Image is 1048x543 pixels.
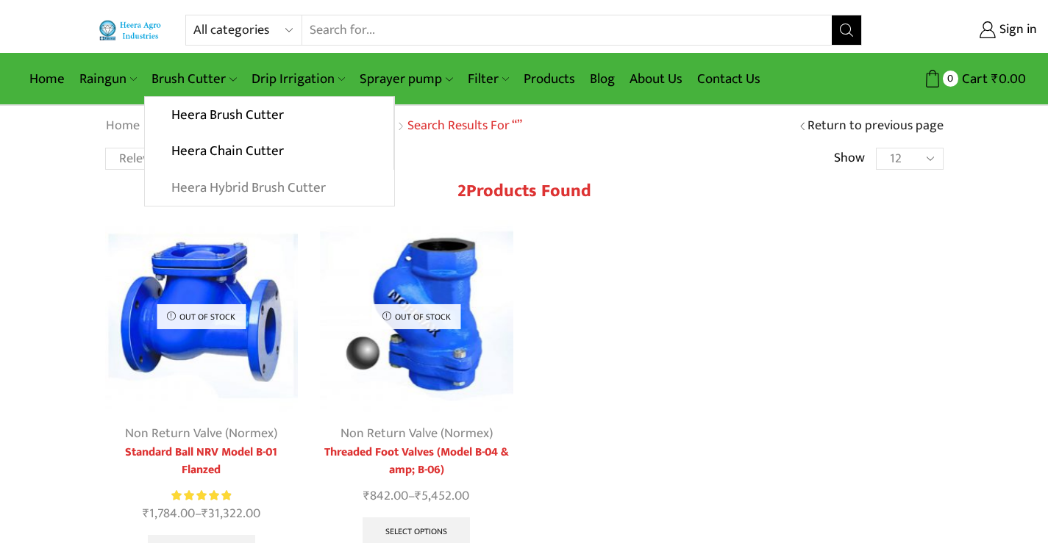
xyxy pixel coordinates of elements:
[877,65,1026,93] a: 0 Cart ₹0.00
[457,176,466,206] span: 2
[415,485,469,507] bdi: 5,452.00
[105,220,299,413] img: Standard Ball NRV Model B-01 Flanzed
[157,304,246,329] p: Out of stock
[363,485,370,507] span: ₹
[171,488,231,503] div: Rated 5.00 out of 5
[143,503,195,525] bdi: 1,784.00
[320,486,513,506] span: –
[72,62,144,96] a: Raingun
[145,170,393,206] a: Heera Hybrid Brush Cutter
[320,220,513,413] img: Non Return Valve
[996,21,1037,40] span: Sign in
[363,485,408,507] bdi: 842.00
[202,503,208,525] span: ₹
[407,118,522,134] h1: Search results for “”
[202,503,260,525] bdi: 31,322.00
[105,117,140,136] a: Home
[171,488,231,503] span: Rated out of 5
[105,444,299,479] a: Standard Ball NRV Model B-01 Flanzed
[516,62,582,96] a: Products
[145,97,393,134] a: Heera Brush Cutter
[834,149,865,168] span: Show
[991,68,1026,90] bdi: 0.00
[460,62,516,96] a: Filter
[143,503,149,525] span: ₹
[125,422,277,445] a: Non Return Valve (Normex)
[372,304,461,329] p: Out of stock
[958,69,988,89] span: Cart
[352,62,460,96] a: Sprayer pump
[690,62,768,96] a: Contact Us
[622,62,690,96] a: About Us
[144,62,243,96] a: Brush Cutter
[991,68,999,90] span: ₹
[582,62,622,96] a: Blog
[145,133,393,170] a: Heera Chain Cutter
[105,504,299,524] span: –
[302,15,833,45] input: Search for...
[341,422,493,445] a: Non Return Valve (Normex)
[884,17,1037,43] a: Sign in
[244,62,352,96] a: Drip Irrigation
[808,117,944,136] a: Return to previous page
[105,117,522,136] nav: Breadcrumb
[466,176,591,206] span: Products found
[415,485,421,507] span: ₹
[943,71,958,86] span: 0
[832,15,861,45] button: Search button
[320,444,513,479] a: Threaded Foot Valves (Model B-04 & amp; B-06)
[105,148,230,170] select: Shop order
[22,62,72,96] a: Home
